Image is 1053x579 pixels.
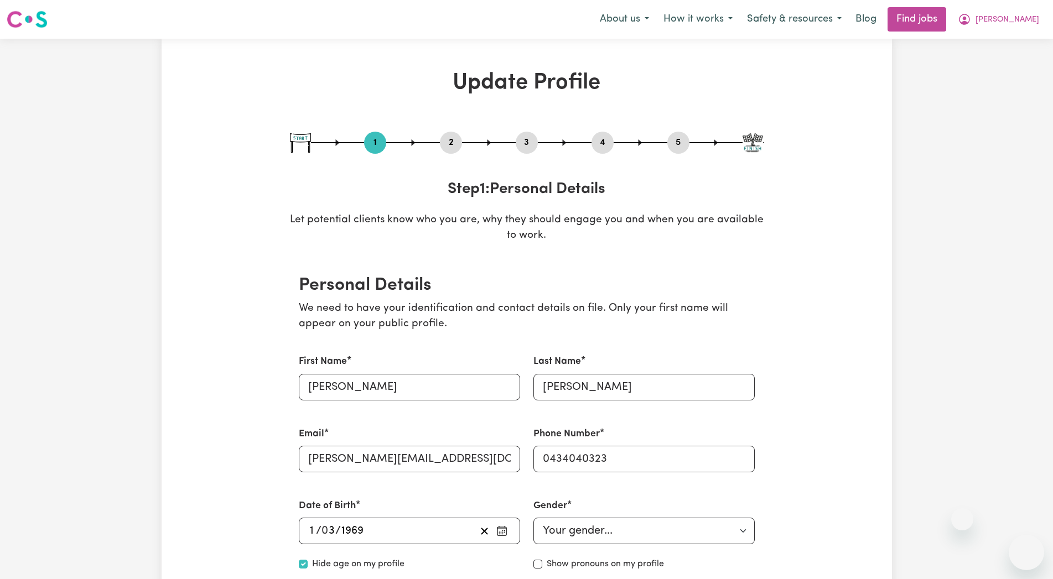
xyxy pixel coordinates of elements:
[547,557,664,571] label: Show pronouns on my profile
[299,354,347,369] label: First Name
[299,427,324,441] label: Email
[341,523,364,539] input: ----
[7,7,48,32] a: Careseekers logo
[951,508,973,530] iframe: Close message
[290,70,764,96] h1: Update Profile
[592,135,614,150] button: Go to step 4
[888,7,946,32] a: Find jobs
[312,557,404,571] label: Hide age on my profile
[440,135,462,150] button: Go to step 2
[290,180,764,199] h3: Step 1 : Personal Details
[1009,535,1044,570] iframe: Button to launch messaging window
[299,301,755,333] p: We need to have your identification and contact details on file. Only your first name will appear...
[299,499,356,513] label: Date of Birth
[533,427,600,441] label: Phone Number
[309,523,317,539] input: --
[316,525,321,537] span: /
[976,14,1039,26] span: [PERSON_NAME]
[667,135,689,150] button: Go to step 5
[533,354,581,369] label: Last Name
[7,9,48,29] img: Careseekers logo
[656,8,740,31] button: How it works
[740,8,849,31] button: Safety & resources
[321,525,328,536] span: 0
[533,499,567,513] label: Gender
[951,8,1046,31] button: My Account
[849,7,883,32] a: Blog
[335,525,341,537] span: /
[323,523,336,539] input: --
[299,275,755,296] h2: Personal Details
[290,212,764,244] p: Let potential clients know who you are, why they should engage you and when you are available to ...
[593,8,656,31] button: About us
[364,135,386,150] button: Go to step 1
[516,135,538,150] button: Go to step 3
